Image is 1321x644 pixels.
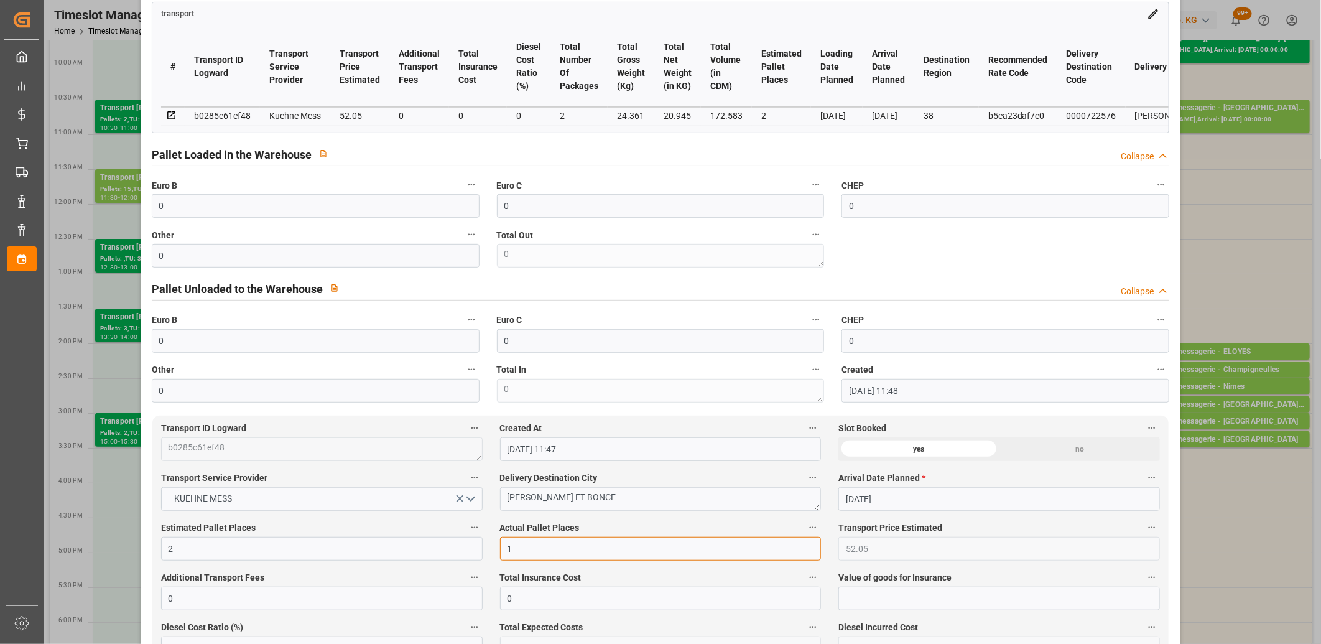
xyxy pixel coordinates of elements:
span: Value of goods for Insurance [838,571,952,584]
a: transport [161,8,194,18]
span: Slot Booked [838,422,886,435]
button: Estimated Pallet Places [466,520,483,536]
div: 0 [458,108,498,123]
th: Transport ID Logward [185,27,260,107]
span: Euro B [152,179,177,192]
span: Delivery Destination City [500,472,598,485]
button: Created [1153,362,1169,378]
button: Total In [808,362,824,378]
th: Total Insurance Cost [449,27,507,107]
div: b0285c61ef48 [194,108,251,123]
div: [DATE] [872,108,905,123]
span: KUEHNE MESS [168,492,238,505]
button: Created At [805,420,821,436]
button: Euro C [808,312,824,328]
button: Euro B [463,312,480,328]
textarea: 0 [497,244,825,268]
span: Transport Service Provider [161,472,267,485]
span: Arrival Date Planned [838,472,925,485]
div: 2 [761,108,802,123]
div: 0 [516,108,541,123]
button: CHEP [1153,177,1169,193]
button: View description [312,142,335,166]
button: Value of goods for Insurance [1144,569,1160,586]
th: Additional Transport Fees [389,27,449,107]
th: Delivery Destination Code [1057,27,1126,107]
div: [DATE] [820,108,853,123]
span: CHEP [841,179,864,192]
button: Transport ID Logward [466,420,483,436]
th: Total Gross Weight (Kg) [608,27,654,107]
button: Euro B [463,177,480,193]
th: Diesel Cost Ratio (%) [507,27,550,107]
span: Actual Pallet Places [500,521,580,534]
th: Estimated Pallet Places [752,27,811,107]
button: Transport Price Estimated [1144,520,1160,536]
div: [PERSON_NAME] ET BONCE [1135,108,1244,123]
th: # [161,27,185,107]
button: Diesel Cost Ratio (%) [466,619,483,635]
span: Total Out [497,229,534,242]
span: Euro C [497,314,522,327]
th: Transport Price Estimated [330,27,389,107]
div: 52.05 [340,108,380,123]
th: Recommended Rate Code [979,27,1057,107]
textarea: 0 [497,379,825,403]
span: Euro B [152,314,177,327]
div: 172.583 [710,108,743,123]
div: 0 [399,108,440,123]
button: Transport Service Provider [466,470,483,486]
div: yes [838,437,999,461]
span: Other [152,229,174,242]
button: Total Insurance Cost [805,569,821,586]
div: Collapse [1121,150,1154,163]
span: Diesel Cost Ratio (%) [161,621,243,634]
div: no [999,437,1160,461]
h2: Pallet Loaded in the Warehouse [152,146,312,163]
th: Total Volume (in CDM) [701,27,752,107]
div: 24.361 [617,108,645,123]
div: 38 [924,108,970,123]
div: 2 [560,108,598,123]
div: 20.945 [664,108,692,123]
div: 0000722576 [1067,108,1116,123]
span: Transport ID Logward [161,422,246,435]
span: Diesel Incurred Cost [838,621,918,634]
span: Total Expected Costs [500,621,583,634]
th: Total Net Weight (in KG) [654,27,701,107]
div: Kuehne Mess [269,108,321,123]
span: Other [152,363,174,376]
span: Created [841,363,873,376]
input: DD-MM-YYYY HH:MM [841,379,1169,403]
button: Euro C [808,177,824,193]
button: Slot Booked [1144,420,1160,436]
div: Collapse [1121,285,1154,298]
button: open menu [161,487,483,511]
span: Total Insurance Cost [500,571,582,584]
button: Total Expected Costs [805,619,821,635]
button: Arrival Date Planned * [1144,470,1160,486]
button: Other [463,362,480,378]
button: Diesel Incurred Cost [1144,619,1160,635]
th: Total Number Of Packages [550,27,608,107]
span: Transport Price Estimated [838,521,942,534]
button: Actual Pallet Places [805,520,821,536]
span: CHEP [841,314,864,327]
span: Total In [497,363,527,376]
span: Created At [500,422,542,435]
textarea: [PERSON_NAME] ET BONCE [500,487,822,511]
th: Transport Service Provider [260,27,330,107]
h2: Pallet Unloaded to the Warehouse [152,281,323,297]
button: View description [323,276,346,300]
textarea: b0285c61ef48 [161,437,483,461]
input: DD-MM-YYYY HH:MM [500,437,822,461]
button: Additional Transport Fees [466,569,483,586]
span: transport [161,9,194,19]
div: b5ca23daf7c0 [988,108,1048,123]
input: DD-MM-YYYY [838,487,1160,511]
button: Total Out [808,226,824,243]
th: Arrival Date Planned [863,27,914,107]
span: Additional Transport Fees [161,571,264,584]
button: Delivery Destination City [805,470,821,486]
button: Other [463,226,480,243]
